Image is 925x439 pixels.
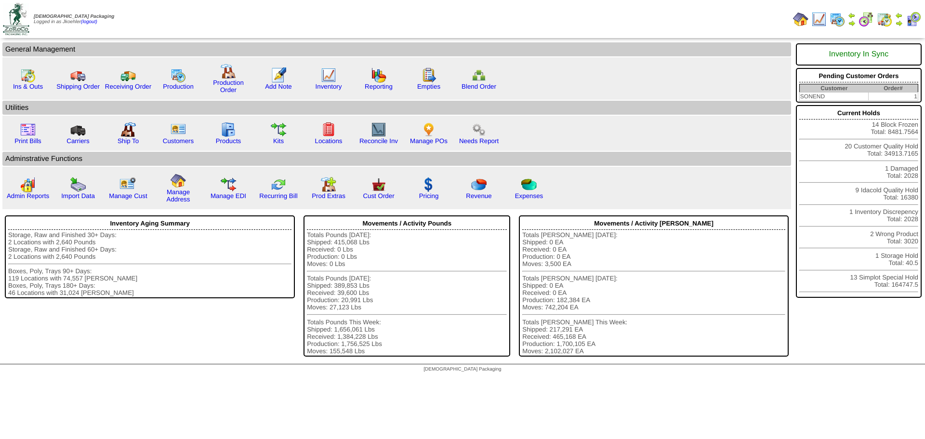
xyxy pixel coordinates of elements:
[118,137,139,145] a: Ship To
[419,192,439,200] a: Pricing
[799,70,918,82] div: Pending Customer Orders
[522,217,785,230] div: Movements / Activity [PERSON_NAME]
[811,12,827,27] img: line_graph.gif
[2,152,791,166] td: Adminstrative Functions
[163,83,194,90] a: Production
[61,192,95,200] a: Import Data
[877,12,892,27] img: calendarinout.gif
[2,42,791,56] td: General Management
[315,137,342,145] a: Locations
[869,93,918,101] td: 1
[120,122,136,137] img: factory2.gif
[20,122,36,137] img: invoice2.gif
[70,67,86,83] img: truck.gif
[34,14,114,25] span: Logged in as Jkoehler
[471,67,487,83] img: network.png
[848,12,856,19] img: arrowleft.gif
[163,137,194,145] a: Customers
[307,217,507,230] div: Movements / Activity Pounds
[8,217,291,230] div: Inventory Aging Summary
[895,12,903,19] img: arrowleft.gif
[421,122,436,137] img: po.png
[171,122,186,137] img: customers.gif
[20,177,36,192] img: graph2.png
[34,14,114,19] span: [DEMOGRAPHIC_DATA] Packaging
[271,122,286,137] img: workflow.gif
[3,3,29,35] img: zoroco-logo-small.webp
[81,19,97,25] a: (logout)
[120,67,136,83] img: truck2.gif
[312,192,345,200] a: Prod Extras
[848,19,856,27] img: arrowright.gif
[171,67,186,83] img: calendarprod.gif
[321,122,336,137] img: locations.gif
[471,177,487,192] img: pie_chart.png
[522,231,785,355] div: Totals [PERSON_NAME] [DATE]: Shipped: 0 EA Received: 0 EA Production: 0 EA Moves: 3,500 EA Totals...
[859,12,874,27] img: calendarblend.gif
[216,137,241,145] a: Products
[421,177,436,192] img: dollar.gif
[321,177,336,192] img: prodextras.gif
[307,231,507,355] div: Totals Pounds [DATE]: Shipped: 415,068 Lbs Received: 0 Lbs Production: 0 Lbs Moves: 0 Lbs Totals ...
[105,83,151,90] a: Receiving Order
[7,192,49,200] a: Admin Reports
[895,19,903,27] img: arrowright.gif
[515,192,543,200] a: Expenses
[70,122,86,137] img: truck3.gif
[8,231,291,296] div: Storage, Raw and Finished 30+ Days: 2 Locations with 2,640 Pounds Storage, Raw and Finished 60+ D...
[56,83,100,90] a: Shipping Order
[167,188,190,203] a: Manage Address
[471,122,487,137] img: workflow.png
[265,83,292,90] a: Add Note
[796,105,922,298] div: 14 Block Frozen Total: 8481.7564 20 Customer Quality Hold Total: 34913.7165 1 Damaged Total: 2028...
[421,67,436,83] img: workorder.gif
[359,137,398,145] a: Reconcile Inv
[869,84,918,93] th: Order#
[271,177,286,192] img: reconcile.gif
[20,67,36,83] img: calendarinout.gif
[70,177,86,192] img: import.gif
[2,101,791,115] td: Utilities
[211,192,246,200] a: Manage EDI
[271,67,286,83] img: orders.gif
[13,83,43,90] a: Ins & Outs
[371,122,386,137] img: line_graph2.gif
[14,137,41,145] a: Print Bills
[119,177,137,192] img: managecust.png
[221,122,236,137] img: cabinet.gif
[462,83,496,90] a: Blend Order
[66,137,89,145] a: Carriers
[423,367,501,372] span: [DEMOGRAPHIC_DATA] Packaging
[321,67,336,83] img: line_graph.gif
[466,192,491,200] a: Revenue
[109,192,147,200] a: Manage Cust
[273,137,284,145] a: Kits
[316,83,342,90] a: Inventory
[799,45,918,64] div: Inventory In Sync
[799,84,868,93] th: Customer
[417,83,440,90] a: Empties
[410,137,448,145] a: Manage POs
[363,192,394,200] a: Cust Order
[371,177,386,192] img: cust_order.png
[259,192,297,200] a: Recurring Bill
[793,12,808,27] img: home.gif
[799,93,868,101] td: SONEND
[906,12,921,27] img: calendarcustomer.gif
[213,79,244,93] a: Production Order
[830,12,845,27] img: calendarprod.gif
[459,137,499,145] a: Needs Report
[171,173,186,188] img: home.gif
[365,83,393,90] a: Reporting
[371,67,386,83] img: graph.gif
[799,107,918,120] div: Current Holds
[521,177,537,192] img: pie_chart2.png
[221,177,236,192] img: edi.gif
[221,64,236,79] img: factory.gif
